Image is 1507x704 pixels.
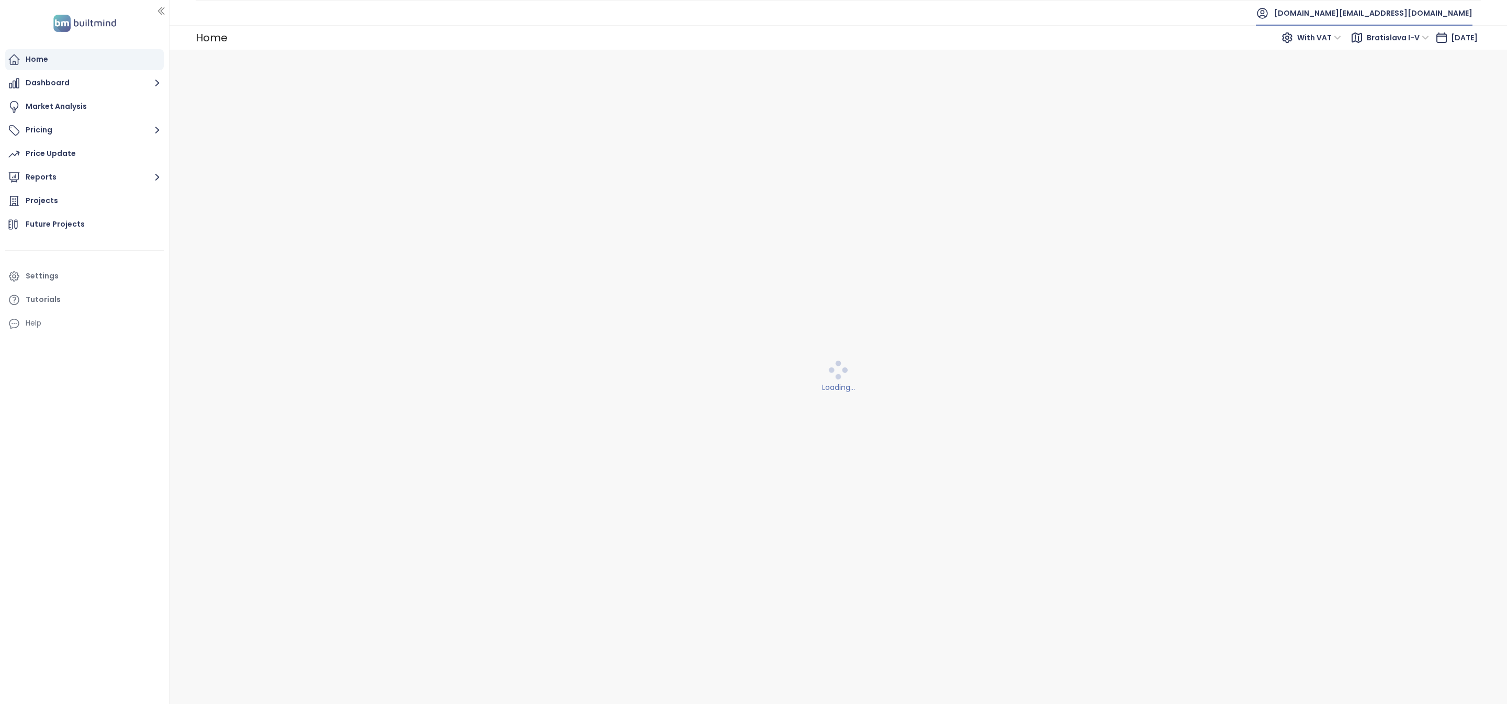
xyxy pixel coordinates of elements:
div: Market Analysis [26,100,87,113]
a: Market Analysis [5,96,164,117]
span: [DOMAIN_NAME][EMAIL_ADDRESS][DOMAIN_NAME] [1274,1,1472,26]
div: Future Projects [26,218,85,231]
div: Projects [26,194,58,207]
button: Reports [5,167,164,188]
button: Dashboard [5,73,164,94]
a: Future Projects [5,214,164,235]
div: Home [196,27,228,48]
a: Home [5,49,164,70]
span: Bratislava I-V [1367,30,1429,46]
div: Help [26,317,41,330]
a: Settings [5,266,164,287]
div: Price Update [26,147,76,160]
div: Tutorials [26,293,61,306]
div: Help [5,313,164,334]
span: With VAT [1297,30,1341,46]
div: Settings [26,270,59,283]
a: Projects [5,191,164,211]
a: Tutorials [5,289,164,310]
span: [DATE] [1451,32,1478,43]
div: Loading... [176,382,1501,393]
button: Pricing [5,120,164,141]
img: logo [50,13,119,34]
div: Home [26,53,48,66]
a: Price Update [5,143,164,164]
